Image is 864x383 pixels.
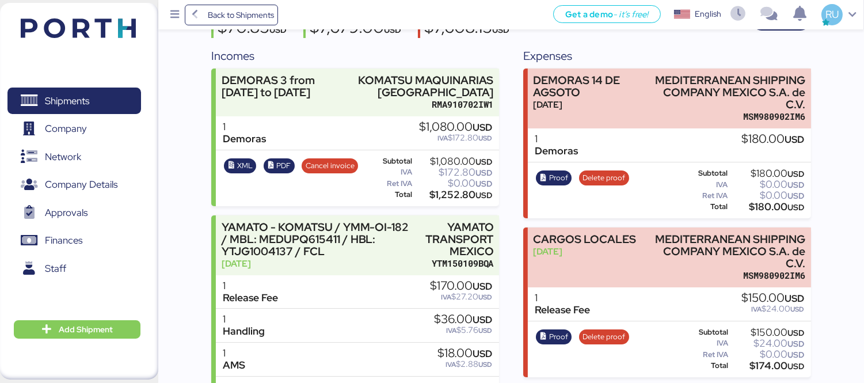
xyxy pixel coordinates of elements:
[384,24,401,35] span: USD
[787,202,804,213] span: USD
[269,24,287,35] span: USD
[549,331,568,343] span: Proof
[730,191,805,200] div: $0.00
[7,88,141,114] a: Shipments
[434,313,492,326] div: $36.00
[680,169,728,177] div: Subtotal
[419,134,492,142] div: $172.80
[223,347,245,359] div: 1
[787,191,804,201] span: USD
[535,292,590,304] div: 1
[45,93,89,109] span: Shipments
[787,180,804,190] span: USD
[730,203,805,211] div: $180.00
[7,116,141,142] a: Company
[185,5,279,25] a: Back to Shipments
[475,179,492,189] span: USD
[423,221,494,257] div: YAMATO TRANSPORT MEXICO
[730,169,805,178] div: $180.00
[730,362,804,370] div: $174.00
[680,339,728,347] div: IVA
[535,304,590,316] div: Release Fee
[825,7,839,22] span: RU
[533,74,637,98] div: DEMORAS 14 DE AGSOTO
[339,74,494,98] div: KOMATSU MAQUINARIAS [GEOGRAPHIC_DATA]
[7,227,141,254] a: Finances
[223,121,266,133] div: 1
[642,270,806,282] div: MSM980902IM6
[222,257,417,270] div: [DATE]
[787,328,804,338] span: USD
[787,339,804,349] span: USD
[302,158,358,173] button: Cancel invoice
[680,192,728,200] div: Ret IVA
[437,347,492,360] div: $18.00
[790,305,804,314] span: USD
[579,170,629,185] button: Delete proof
[59,323,113,336] span: Add Shipment
[535,133,578,145] div: 1
[680,181,728,189] div: IVA
[414,168,492,177] div: $172.80
[478,134,492,143] span: USD
[680,351,728,359] div: Ret IVA
[223,325,265,338] div: Handling
[419,121,492,134] div: $1,080.00
[579,329,629,344] button: Delete proof
[741,133,804,146] div: $180.00
[368,191,412,199] div: Total
[785,292,804,305] span: USD
[339,98,494,111] div: RMA910702IW1
[437,134,448,143] span: IVA
[536,329,572,344] button: Proof
[368,180,412,188] div: Ret IVA
[45,232,82,249] span: Finances
[680,362,728,370] div: Total
[45,176,117,193] span: Company Details
[475,168,492,178] span: USD
[787,350,804,360] span: USD
[45,120,87,137] span: Company
[7,172,141,198] a: Company Details
[535,145,578,157] div: Demoras
[446,326,456,335] span: IVA
[414,157,492,166] div: $1,080.00
[536,170,572,185] button: Proof
[423,257,494,270] div: YTM150109BQA
[730,350,804,359] div: $0.00
[478,293,492,302] span: USD
[368,168,412,176] div: IVA
[751,305,762,314] span: IVA
[165,5,185,25] button: Menu
[224,158,256,173] button: XML
[478,326,492,335] span: USD
[223,280,278,292] div: 1
[441,293,451,302] span: IVA
[223,359,245,371] div: AMS
[741,305,804,313] div: $24.00
[222,74,334,98] div: DEMORAS 3 from [DATE] to [DATE]
[222,221,417,257] div: YAMATO - KOMATSU / YMM-OI-182 / MBL: MEDUPQ615411 / HBL: YTJG1004137 / FCL
[264,158,295,173] button: PDF
[7,143,141,170] a: Network
[533,98,637,111] div: [DATE]
[642,74,806,111] div: MEDITERRANEAN SHIPPING COMPANY MEXICO S.A. de C.V.
[642,111,806,123] div: MSM980902IM6
[730,328,804,337] div: $150.00
[14,320,140,339] button: Add Shipment
[583,331,625,343] span: Delete proof
[642,233,806,270] div: MEDITERRANEAN SHIPPING COMPANY MEXICO S.A. de C.V.
[787,169,804,179] span: USD
[208,8,274,22] span: Back to Shipments
[414,179,492,188] div: $0.00
[430,280,492,293] div: $170.00
[414,191,492,199] div: $1,252.80
[368,157,412,165] div: Subtotal
[7,255,141,282] a: Staff
[549,172,568,184] span: Proof
[473,313,492,326] span: USD
[523,47,811,65] div: Expenses
[434,326,492,335] div: $5.76
[730,339,804,348] div: $24.00
[785,133,804,146] span: USD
